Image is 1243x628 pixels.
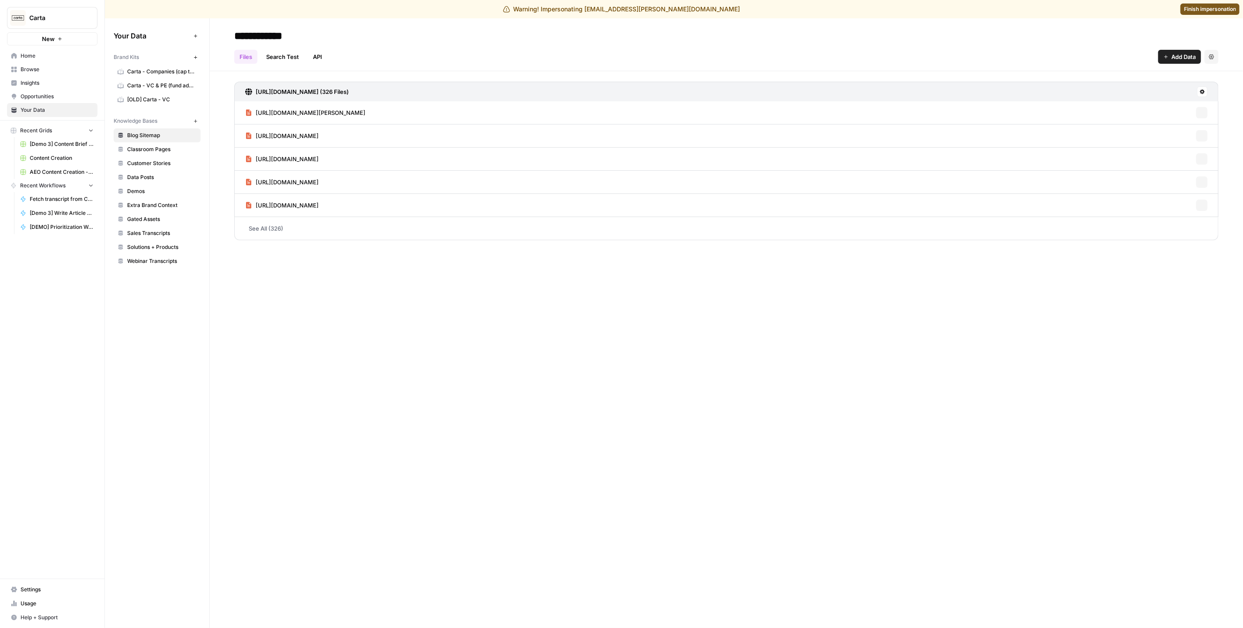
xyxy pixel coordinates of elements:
span: Recent Grids [20,127,52,135]
a: Carta - Companies (cap table) [114,65,201,79]
a: Carta - VC & PE (fund admin) [114,79,201,93]
a: [URL][DOMAIN_NAME][PERSON_NAME] [245,101,365,124]
a: Demos [114,184,201,198]
span: Finish impersonation [1184,5,1236,13]
a: [Demo 3] Content Brief Demo Grid [16,137,97,151]
a: Gated Assets [114,212,201,226]
span: Your Data [21,106,94,114]
span: Demos [127,187,197,195]
span: Classroom Pages [127,145,197,153]
span: Solutions + Products [127,243,197,251]
a: Opportunities [7,90,97,104]
a: Search Test [261,50,304,64]
a: API [308,50,327,64]
span: Content Creation [30,154,94,162]
span: [Demo 3] Write Article Content Brief [30,209,94,217]
span: Recent Workflows [20,182,66,190]
a: [URL][DOMAIN_NAME] [245,171,319,193]
span: Settings [21,586,94,593]
a: Browse [7,62,97,76]
a: [DEMO] Prioritization Workflow for creation [16,220,97,234]
span: [URL][DOMAIN_NAME] [256,201,319,210]
span: Data Posts [127,173,197,181]
button: Help + Support [7,611,97,625]
a: Extra Brand Context [114,198,201,212]
span: Carta - VC & PE (fund admin) [127,82,197,90]
a: Settings [7,583,97,597]
span: New [42,35,55,43]
a: Files [234,50,257,64]
a: Webinar Transcripts [114,254,201,268]
span: [OLD] Carta - VC [127,96,197,104]
img: Carta Logo [10,10,26,26]
span: Opportunities [21,93,94,100]
span: [URL][DOMAIN_NAME][PERSON_NAME] [256,108,365,117]
a: [URL][DOMAIN_NAME] [245,124,319,147]
a: See All (326) [234,217,1219,240]
span: Sales Transcripts [127,229,197,237]
a: Data Posts [114,170,201,184]
button: Add Data [1158,50,1201,64]
span: Home [21,52,94,60]
button: Workspace: Carta [7,7,97,29]
span: Fetch transcript from Chorus [30,195,94,203]
a: Classroom Pages [114,142,201,156]
a: Customer Stories [114,156,201,170]
span: Extra Brand Context [127,201,197,209]
span: AEO Content Creation - Fund Mgmt [30,168,94,176]
span: Usage [21,600,94,607]
a: [OLD] Carta - VC [114,93,201,107]
span: [Demo 3] Content Brief Demo Grid [30,140,94,148]
a: Your Data [7,103,97,117]
span: Carta [29,14,82,22]
button: Recent Grids [7,124,97,137]
a: Solutions + Products [114,240,201,254]
span: Your Data [114,31,190,41]
span: [URL][DOMAIN_NAME] [256,131,319,140]
a: Fetch transcript from Chorus [16,192,97,206]
a: AEO Content Creation - Fund Mgmt [16,165,97,179]
span: Blog Sitemap [127,131,197,139]
span: Insights [21,79,94,87]
span: [URL][DOMAIN_NAME] [256,178,319,186]
span: [URL][DOMAIN_NAME] [256,155,319,163]
a: Content Creation [16,151,97,165]
a: Finish impersonation [1181,3,1240,15]
span: Brand Kits [114,53,139,61]
a: [URL][DOMAIN_NAME] (326 Files) [245,82,349,101]
span: Carta - Companies (cap table) [127,68,197,76]
a: Sales Transcripts [114,226,201,240]
span: Customer Stories [127,159,197,167]
span: Help + Support [21,614,94,621]
span: Browse [21,66,94,73]
a: Blog Sitemap [114,128,201,142]
a: [URL][DOMAIN_NAME] [245,194,319,217]
button: New [7,32,97,45]
span: Webinar Transcripts [127,257,197,265]
span: [DEMO] Prioritization Workflow for creation [30,223,94,231]
span: Add Data [1171,52,1196,61]
div: Warning! Impersonating [EMAIL_ADDRESS][PERSON_NAME][DOMAIN_NAME] [503,5,740,14]
button: Recent Workflows [7,179,97,192]
span: Gated Assets [127,215,197,223]
a: Insights [7,76,97,90]
span: Knowledge Bases [114,117,157,125]
h3: [URL][DOMAIN_NAME] (326 Files) [256,87,349,96]
a: [Demo 3] Write Article Content Brief [16,206,97,220]
a: Home [7,49,97,63]
a: [URL][DOMAIN_NAME] [245,148,319,170]
a: Usage [7,597,97,611]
